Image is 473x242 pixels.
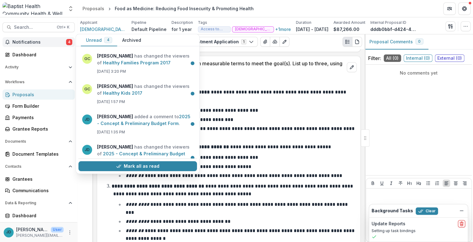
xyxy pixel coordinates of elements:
a: [DEMOGRAPHIC_DATA] American Social Services [80,26,127,32]
span: Documents [5,139,66,144]
button: Search... [2,22,75,32]
button: Unread [81,34,117,46]
p: User [51,227,64,232]
button: Align Left [443,179,450,187]
div: Grantees [12,176,70,182]
p: has changed the viewers of [97,53,193,66]
div: Food as Medicine: Reducing Food Insecurity & Promoting Health [115,5,254,12]
button: Archived [117,34,146,46]
div: Communications [12,187,70,194]
p: Awarded Amount [333,20,365,25]
img: Baptist Health Community Health & Well Being logo [2,2,64,15]
button: Strike [397,179,404,187]
span: Activity [5,65,66,69]
button: Heading 2 [415,179,422,187]
button: Align Right [461,179,468,187]
button: Plaintext view [342,37,352,47]
a: Dashboard [2,50,75,60]
button: Open Contacts [2,162,75,171]
a: Proposals [2,89,75,100]
button: delete [458,220,465,227]
div: Proposals [83,5,104,12]
h2: Background Tasks [372,208,413,214]
p: Duration [296,20,311,25]
button: Open Workflows [2,77,75,87]
p: $87,266.00 [333,26,359,32]
a: Document Templates [2,149,75,159]
button: Dismiss [458,207,465,214]
span: Contacts [5,164,66,169]
a: Grantee Reports [2,124,75,134]
button: Heading 1 [406,179,413,187]
button: edit [347,62,357,72]
span: Workflows [5,80,66,84]
span: Notifications [12,40,66,45]
a: Proposals [80,4,107,13]
p: has changed the viewers of [97,83,193,97]
nav: breadcrumb [80,4,256,13]
p: Pipeline [132,20,146,25]
button: Clear [416,207,438,215]
button: Italicize [387,179,395,187]
a: Grantees [2,174,75,184]
p: OBJECTIVES Outline specific objectives in measurable terms to meet the goal(s). List up to three,... [101,60,344,75]
div: Ctrl + K [56,24,71,31]
p: Default Pipeline [132,26,167,32]
a: 2025 - Concept & Preliminary Budget Form [97,151,185,163]
a: Healthy Families Program 2017 [103,60,171,65]
button: Open Documents [2,136,75,146]
span: [DEMOGRAPHIC_DATA] Health Board Representation [235,27,271,31]
a: Data Report [2,222,75,232]
span: 4 [66,39,72,45]
button: Open Data & Reporting [2,198,75,208]
p: Tags [198,20,207,25]
p: Internal Proposal ID [370,20,406,25]
p: dddb0bbf-d424-4264-9995-4fd1369fd162 [370,26,417,32]
p: [DATE] - [DATE] [296,26,328,32]
p: [PERSON_NAME] [16,226,48,233]
button: BH FY25 Strategic Investment Application1 [143,37,258,47]
span: Search... [14,25,53,30]
span: Internal ( 0 ) [404,54,432,62]
button: Notifications4 [2,37,75,47]
button: More [66,229,74,236]
button: Proposal Comments [364,34,428,50]
span: Data & Reporting [5,201,66,205]
h2: Update Reports [372,221,405,227]
div: Dashboard [12,51,70,58]
p: Filter: [368,54,381,62]
p: [PERSON_NAME][EMAIL_ADDRESS][PERSON_NAME][DOMAIN_NAME] [16,233,64,238]
p: for 1 year [172,26,192,32]
button: Open Activity [2,62,75,72]
button: Bullet List [424,179,432,187]
p: Applicant [80,20,97,25]
p: No comments yet [368,70,469,76]
div: Dashboard [12,212,70,219]
button: Align Center [452,179,459,187]
button: Open entity switcher [66,2,75,15]
span: All ( 0 ) [384,54,401,62]
button: Edit as form [279,37,289,47]
a: Dashboard [2,210,75,221]
div: Proposals [12,91,70,98]
div: Document Templates [12,151,70,157]
button: View Attached Files [260,37,270,47]
span: Access to Healthy Food & Food Security [201,27,228,31]
div: Payments [12,114,70,121]
a: Communications [2,185,75,196]
span: 4 [107,38,109,42]
a: Healthy Kids 2017 [103,90,142,96]
div: Grantee Reports [12,126,70,132]
p: Description [172,20,193,25]
span: External ( 0 ) [435,54,464,62]
span: 0 [418,39,421,44]
a: Payments [2,112,75,123]
a: 2025 - Concept & Preliminary Budget Form [97,114,190,126]
div: Jennifer Donahoo [6,230,11,234]
p: added a comment to . [97,113,193,127]
button: Underline [378,179,386,187]
button: +1more [275,27,291,32]
button: PDF view [352,37,362,47]
a: Form Builder [2,101,75,111]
